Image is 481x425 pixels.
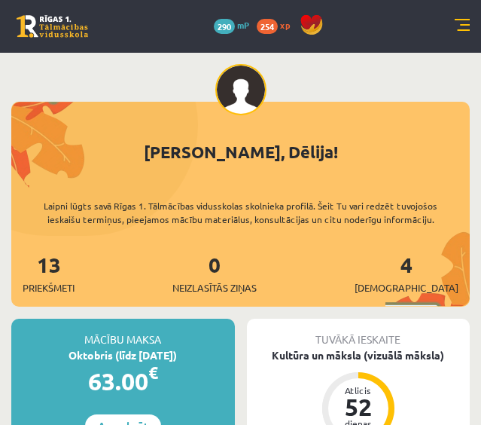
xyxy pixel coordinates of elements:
span: Neizlasītās ziņas [172,280,257,295]
div: 52 [336,395,381,419]
div: [PERSON_NAME], Dēlija! [11,139,470,164]
div: Laipni lūgts savā Rīgas 1. Tālmācības vidusskolas skolnieka profilā. Šeit Tu vari redzēt tuvojošo... [11,199,470,226]
span: Priekšmeti [23,280,75,295]
a: 0Neizlasītās ziņas [172,251,257,295]
div: Oktobris (līdz [DATE]) [11,347,235,363]
img: Dēlija Lavrova [215,64,266,115]
a: 13Priekšmeti [23,251,75,295]
span: mP [237,19,249,31]
span: € [148,362,158,384]
span: 254 [257,19,278,34]
span: [DEMOGRAPHIC_DATA] [355,280,458,295]
div: 63.00 [11,363,235,399]
div: Tuvākā ieskaite [247,319,470,347]
span: 290 [214,19,235,34]
a: 254 xp [257,19,297,31]
div: Atlicis [336,386,381,395]
a: 4[DEMOGRAPHIC_DATA] [355,251,458,295]
div: Kultūra un māksla (vizuālā māksla) [247,347,470,363]
div: Mācību maksa [11,319,235,347]
a: Rīgas 1. Tālmācības vidusskola [17,15,88,38]
span: xp [280,19,290,31]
